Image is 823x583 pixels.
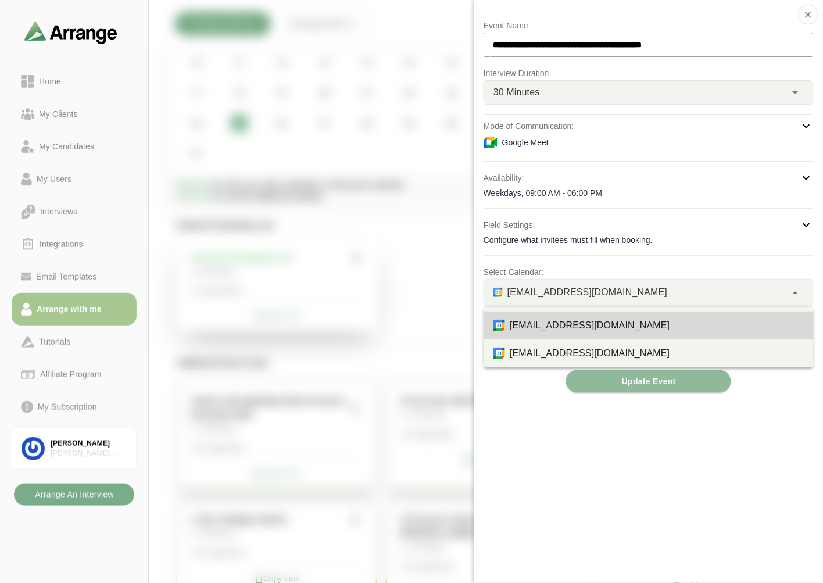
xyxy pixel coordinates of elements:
[35,237,88,251] div: Integrations
[51,449,127,459] div: [PERSON_NAME] Associates
[484,135,814,149] div: Google Meet
[12,293,137,326] a: Arrange with me
[34,335,75,349] div: Tutorials
[31,270,101,284] div: Email Templates
[12,428,137,470] a: [PERSON_NAME][PERSON_NAME] Associates
[484,265,814,279] p: Select Calendar:
[51,439,127,449] div: [PERSON_NAME]
[34,140,99,153] div: My Candidates
[484,171,524,185] p: Availability:
[12,130,137,163] a: My Candidates
[510,319,804,332] div: [EMAIL_ADDRESS][DOMAIN_NAME]
[12,98,137,130] a: My Clients
[34,107,83,121] div: My Clients
[12,195,137,228] a: Interviews
[484,135,498,149] img: Meeting Mode Icon
[484,119,574,133] p: Mode of Communication:
[507,285,667,300] span: [EMAIL_ADDRESS][DOMAIN_NAME]
[493,288,503,297] img: GOOGLE
[35,205,82,219] div: Interviews
[14,484,134,506] button: Arrange An Interview
[34,74,66,88] div: Home
[12,326,137,358] a: Tutorials
[12,358,137,391] a: Affiliate Program
[32,172,76,186] div: My Users
[493,320,505,331] img: GOOGLE
[24,21,117,44] img: arrangeai-name-small-logo.4d2b8aee.svg
[32,302,106,316] div: Arrange with me
[493,85,540,100] span: 30 Minutes
[33,400,102,414] div: My Subscription
[484,218,535,232] p: Field Settings:
[12,65,137,98] a: Home
[484,326,814,340] p: Host:
[484,342,502,361] div: B
[12,163,137,195] a: My Users
[566,370,731,392] button: Update Event
[12,228,137,260] a: Integrations
[484,66,814,80] p: Interview Duration:
[484,234,814,246] div: Configure what invitees must fill when booking.
[484,19,814,33] p: Event Name
[34,484,114,506] b: Arrange An Interview
[621,370,676,392] span: Update Event
[35,367,106,381] div: Affiliate Program
[493,348,505,359] img: GOOGLE
[510,346,804,360] div: [EMAIL_ADDRESS][DOMAIN_NAME]
[12,391,137,423] a: My Subscription
[484,187,814,199] div: Weekdays, 09:00 AM - 06:00 PM
[12,260,137,293] a: Email Templates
